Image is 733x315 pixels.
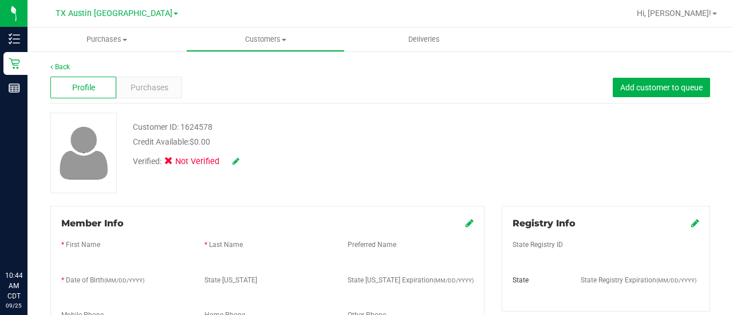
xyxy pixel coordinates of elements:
p: 10:44 AM CDT [5,270,22,301]
a: Purchases [27,27,186,51]
span: Hi, [PERSON_NAME]! [637,9,711,18]
label: State [US_STATE] Expiration [348,275,474,285]
span: Purchases [131,82,168,94]
label: Last Name [209,240,243,250]
span: (MM/DD/YYYY) [104,277,144,284]
label: State [US_STATE] [204,275,257,285]
span: $0.00 [190,137,210,146]
p: 09/25 [5,301,22,310]
div: State [504,275,572,285]
span: TX Austin [GEOGRAPHIC_DATA] [56,9,172,18]
span: Add customer to queue [620,83,703,92]
label: Preferred Name [348,240,396,250]
a: Customers [186,27,345,51]
a: Back [50,63,70,71]
img: user-icon.png [54,123,114,182]
label: State Registry ID [513,240,563,250]
div: Customer ID: 1624578 [133,121,212,133]
span: Deliveries [393,34,455,45]
span: (MM/DD/YYYY) [656,277,696,284]
button: Add customer to queue [613,78,710,97]
span: Customers [187,34,344,45]
span: (MM/DD/YYYY) [434,277,474,284]
div: Credit Available: [133,136,454,148]
span: Member Info [61,218,124,229]
inline-svg: Inventory [9,33,20,45]
label: State Registry Expiration [581,275,696,285]
div: Verified: [133,155,239,168]
a: Deliveries [345,27,503,51]
iframe: Resource center unread badge [34,222,48,236]
label: First Name [66,240,100,250]
span: Purchases [27,34,186,45]
span: Not Verified [175,155,221,168]
label: Date of Birth [66,275,144,285]
inline-svg: Retail [9,58,20,69]
inline-svg: Reports [9,82,20,94]
iframe: Resource center [11,224,46,258]
span: Registry Info [513,218,576,229]
span: Profile [72,82,95,94]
